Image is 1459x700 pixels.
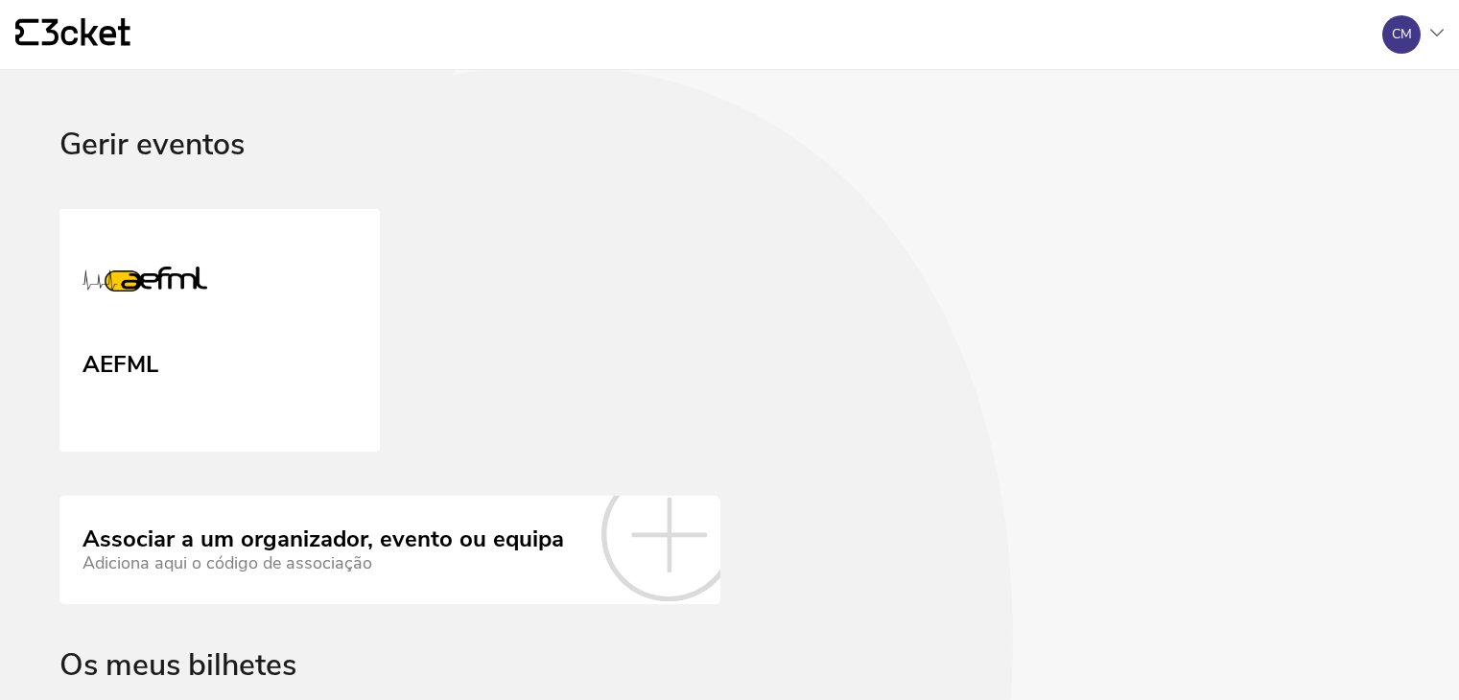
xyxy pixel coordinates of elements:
img: AEFML [82,240,207,326]
a: AEFML AEFML [59,209,380,453]
div: Adiciona aqui o código de associação [82,553,564,573]
div: Associar a um organizador, evento ou equipa [82,526,564,553]
div: Gerir eventos [59,128,1400,209]
a: {' '} [15,18,130,51]
div: AEFML [82,344,158,379]
div: CM [1392,27,1412,42]
g: {' '} [15,19,38,46]
a: Associar a um organizador, evento ou equipa Adiciona aqui o código de associação [59,496,720,603]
